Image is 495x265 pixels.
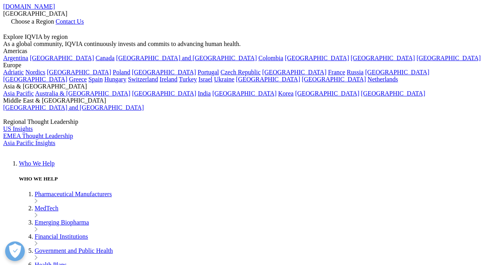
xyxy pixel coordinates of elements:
[328,69,345,75] a: France
[295,90,359,97] a: [GEOGRAPHIC_DATA]
[128,76,158,83] a: Switzerland
[35,191,112,197] a: Pharmaceutical Manufacturers
[3,90,34,97] a: Asia Pacific
[19,176,492,182] h5: WHO WE HELP
[11,18,54,25] span: Choose a Region
[132,69,196,75] a: [GEOGRAPHIC_DATA]
[3,83,492,90] div: Asia & [GEOGRAPHIC_DATA]
[285,55,349,61] a: [GEOGRAPHIC_DATA]
[3,40,492,48] div: As a global community, IQVIA continuously invests and commits to advancing human health.
[198,90,211,97] a: India
[132,90,196,97] a: [GEOGRAPHIC_DATA]
[347,69,364,75] a: Russia
[302,76,366,83] a: [GEOGRAPHIC_DATA]
[361,90,425,97] a: [GEOGRAPHIC_DATA]
[278,90,293,97] a: Korea
[3,118,492,125] div: Regional Thought Leadership
[56,18,84,25] a: Contact Us
[198,76,213,83] a: Israel
[19,160,55,167] a: Who We Help
[3,33,492,40] div: Explore IQVIA by region
[351,55,415,61] a: [GEOGRAPHIC_DATA]
[159,76,177,83] a: Ireland
[69,76,87,83] a: Greece
[35,90,130,97] a: Australia & [GEOGRAPHIC_DATA]
[365,69,429,75] a: [GEOGRAPHIC_DATA]
[3,140,55,146] a: Asia Pacific Insights
[198,69,219,75] a: Portugal
[35,233,88,240] a: Financial Institutions
[113,69,130,75] a: Poland
[3,10,492,17] div: [GEOGRAPHIC_DATA]
[30,55,94,61] a: [GEOGRAPHIC_DATA]
[3,55,28,61] a: Argentina
[367,76,398,83] a: Netherlands
[35,247,113,254] a: Government and Public Health
[236,76,300,83] a: [GEOGRAPHIC_DATA]
[25,69,45,75] a: Nordics
[262,69,326,75] a: [GEOGRAPHIC_DATA]
[3,48,492,55] div: Americas
[104,76,126,83] a: Hungary
[3,76,67,83] a: [GEOGRAPHIC_DATA]
[212,90,276,97] a: [GEOGRAPHIC_DATA]
[417,55,481,61] a: [GEOGRAPHIC_DATA]
[96,55,115,61] a: Canada
[214,76,235,83] a: Ukraine
[116,55,257,61] a: [GEOGRAPHIC_DATA] and [GEOGRAPHIC_DATA]
[5,241,25,261] button: Open Preferences
[35,205,58,212] a: MedTech
[47,69,111,75] a: [GEOGRAPHIC_DATA]
[3,104,144,111] a: [GEOGRAPHIC_DATA] and [GEOGRAPHIC_DATA]
[3,97,492,104] div: Middle East & [GEOGRAPHIC_DATA]
[3,62,492,69] div: Europe
[35,219,89,226] a: Emerging Biopharma
[88,76,102,83] a: Spain
[3,3,55,10] a: [DOMAIN_NAME]
[258,55,283,61] a: Colombia
[179,76,197,83] a: Turkey
[3,132,73,139] a: EMEA Thought Leadership
[221,69,261,75] a: Czech Republic
[3,125,33,132] a: US Insights
[3,69,24,75] a: Adriatic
